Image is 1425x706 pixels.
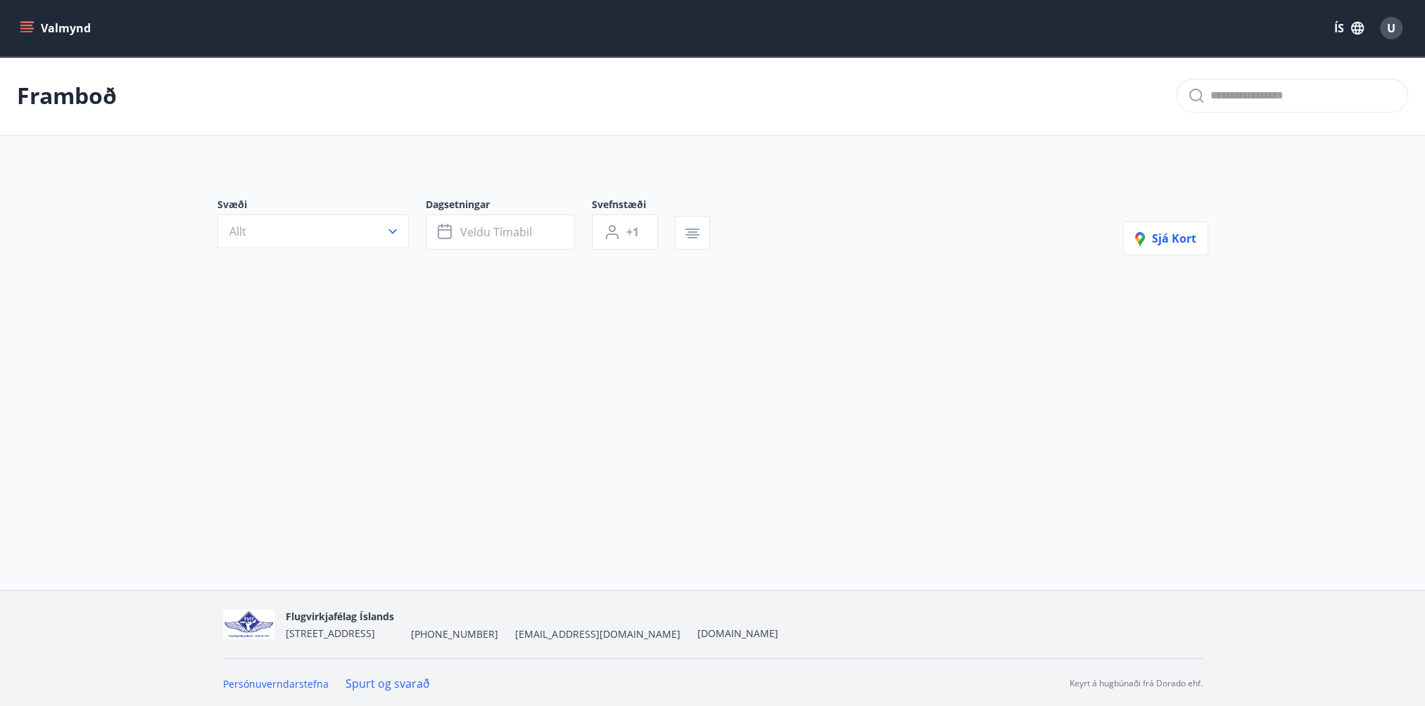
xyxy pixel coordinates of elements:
span: Flugvirkjafélag Íslands [286,610,394,623]
span: Dagsetningar [426,198,592,214]
span: Sjá kort [1135,231,1196,246]
img: jfCJGIgpp2qFOvTFfsN21Zau9QV3gluJVgNw7rvD.png [223,610,275,640]
button: menu [17,15,96,41]
p: Framboð [17,80,117,111]
span: [STREET_ADDRESS] [286,627,375,640]
span: [EMAIL_ADDRESS][DOMAIN_NAME] [515,627,680,641]
p: Keyrt á hugbúnaði frá Dorado ehf. [1070,677,1203,690]
span: Svæði [217,198,426,214]
button: Allt [217,214,409,248]
span: U [1387,20,1395,36]
button: ÍS [1326,15,1372,41]
span: Svefnstæði [592,198,675,214]
a: Persónuverndarstefna [223,677,329,691]
span: [PHONE_NUMBER] [411,627,498,641]
button: +1 [592,214,658,250]
span: Allt [229,224,246,239]
span: +1 [626,224,639,240]
button: Veldu tímabil [426,214,575,250]
span: Veldu tímabil [460,224,532,240]
a: [DOMAIN_NAME] [697,627,778,640]
button: U [1374,11,1408,45]
a: Spurt og svarað [346,676,430,691]
button: Sjá kort [1123,222,1208,255]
